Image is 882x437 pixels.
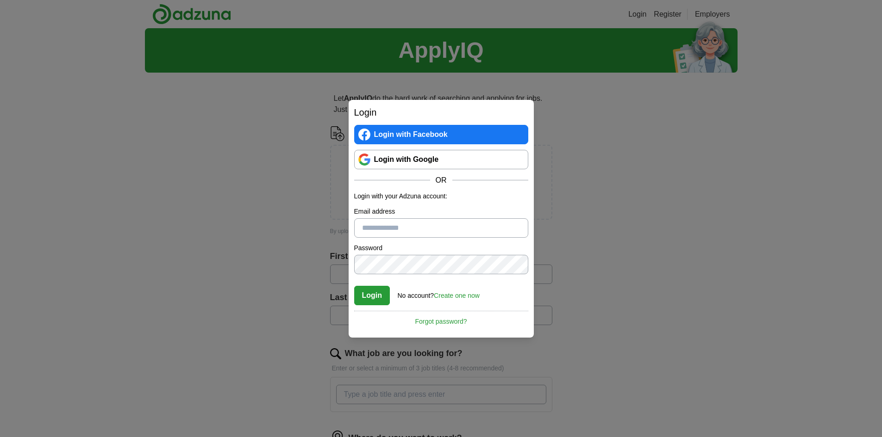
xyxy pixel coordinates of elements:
[434,292,480,299] a: Create one now
[430,175,452,186] span: OR
[354,207,528,216] label: Email address
[354,311,528,326] a: Forgot password?
[354,286,390,305] button: Login
[398,285,480,301] div: No account?
[354,105,528,119] h2: Login
[354,125,528,144] a: Login with Facebook
[354,243,528,253] label: Password
[354,191,528,201] p: Login with your Adzuna account:
[354,150,528,169] a: Login with Google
